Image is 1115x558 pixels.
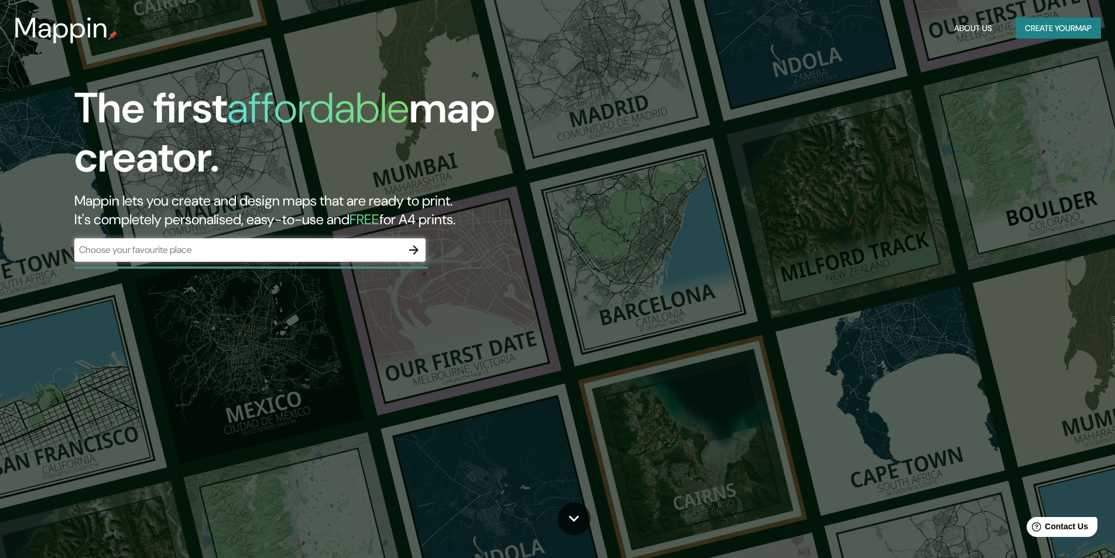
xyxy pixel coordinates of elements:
h1: The first map creator. [74,84,632,191]
h5: FREE [349,210,379,228]
button: About Us [949,18,997,39]
h3: Mappin [14,12,108,44]
input: Choose your favourite place [74,243,402,256]
iframe: Help widget launcher [1011,512,1102,545]
h2: Mappin lets you create and design maps that are ready to print. It's completely personalised, eas... [74,191,632,229]
button: Create yourmap [1015,18,1101,39]
img: mappin-pin [108,30,118,40]
h1: affordable [227,81,409,135]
